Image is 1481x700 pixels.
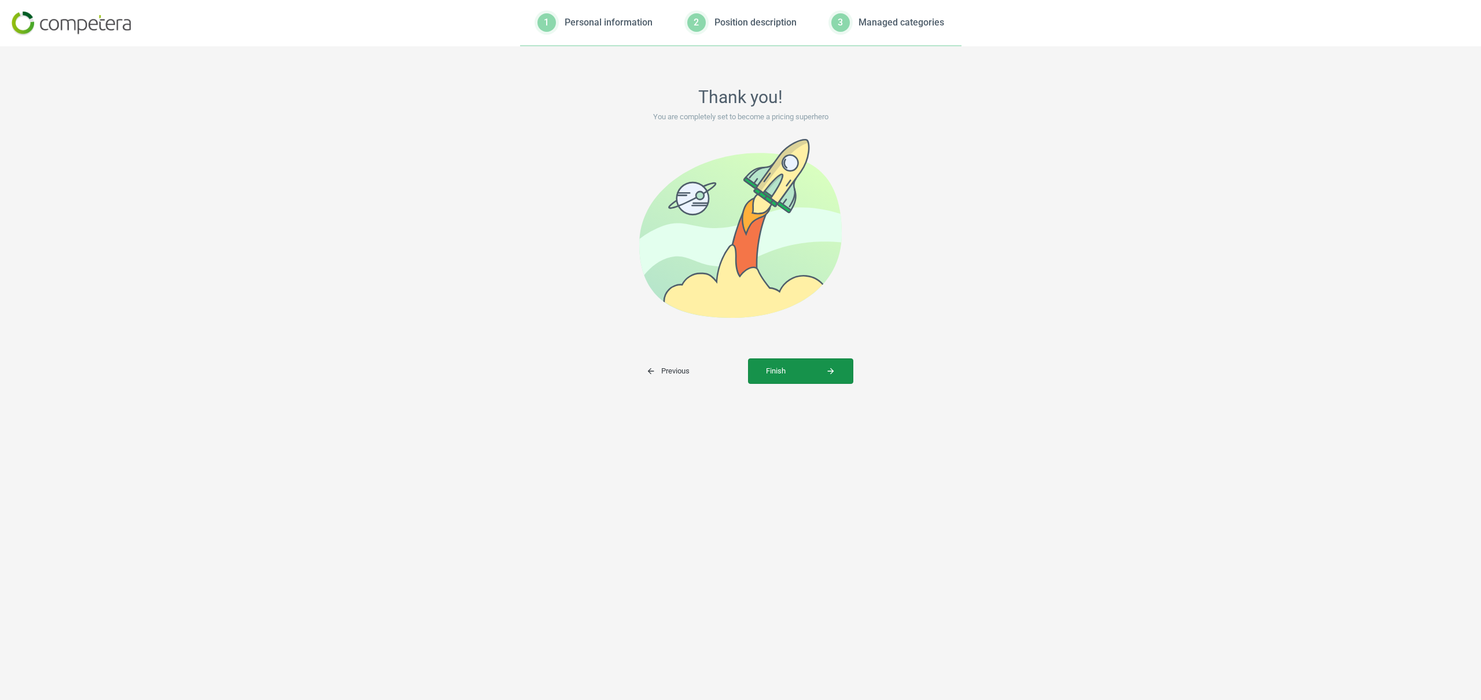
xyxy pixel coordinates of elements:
span: Finish [766,366,835,376]
div: Managed categories [859,16,944,29]
i: arrow_forward [826,367,835,376]
div: Personal information [565,16,653,29]
span: Previous [646,366,690,376]
button: Finisharrow_forward [748,358,853,384]
img: 7b73d85f1bbbb9d816539e11aedcf956.png [12,12,131,35]
button: arrow_backPrevious [628,358,748,384]
div: 1 [537,13,556,32]
div: 3 [831,13,850,32]
div: 2 [687,13,706,32]
p: You are completely set to become a pricing superhero [451,112,1030,122]
i: arrow_back [646,367,655,376]
div: Position description [714,16,797,29]
h2: Thank you! [451,87,1030,108]
img: 53180b315ed9a01495a3e13e59d7733e.svg [639,139,842,318]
